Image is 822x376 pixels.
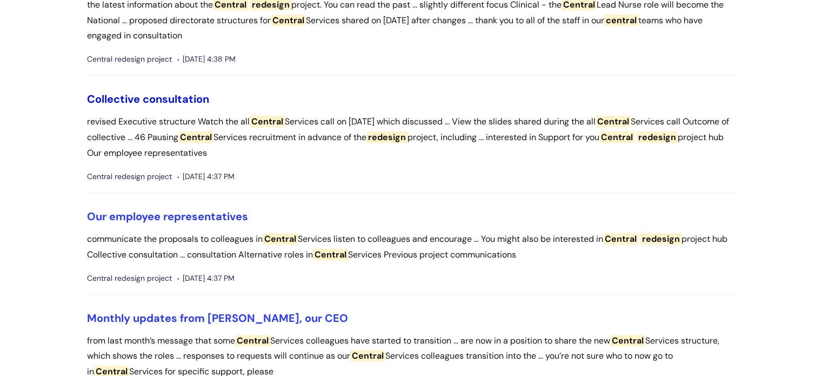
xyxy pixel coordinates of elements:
span: Central [263,233,298,245]
span: Central [603,233,638,245]
span: Central [271,15,306,26]
span: Central [313,249,348,260]
span: redesign [640,233,681,245]
span: [DATE] 4:37 PM [177,272,235,285]
span: redesign [366,131,407,143]
span: Central [350,350,385,361]
span: Central redesign project [87,170,172,183]
a: Collective consultation [87,92,209,106]
p: revised Executive structure Watch the all Services call on [DATE] which discussed ... View the sl... [87,114,736,161]
span: Central [235,335,270,346]
span: central [604,15,638,26]
span: Central redesign project [87,52,172,66]
a: Monthly updates from [PERSON_NAME], our CEO [87,311,348,325]
span: redesign [637,131,678,143]
span: Central [599,131,634,143]
span: Central [178,131,213,143]
a: Our employee representatives [87,209,248,223]
span: Central [610,335,645,346]
span: Central [250,116,285,127]
span: Central [596,116,631,127]
p: communicate the proposals to colleagues in Services listen to colleagues and encourage ... You mi... [87,232,736,263]
span: Central redesign project [87,272,172,285]
span: [DATE] 4:38 PM [177,52,236,66]
span: [DATE] 4:37 PM [177,170,235,183]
